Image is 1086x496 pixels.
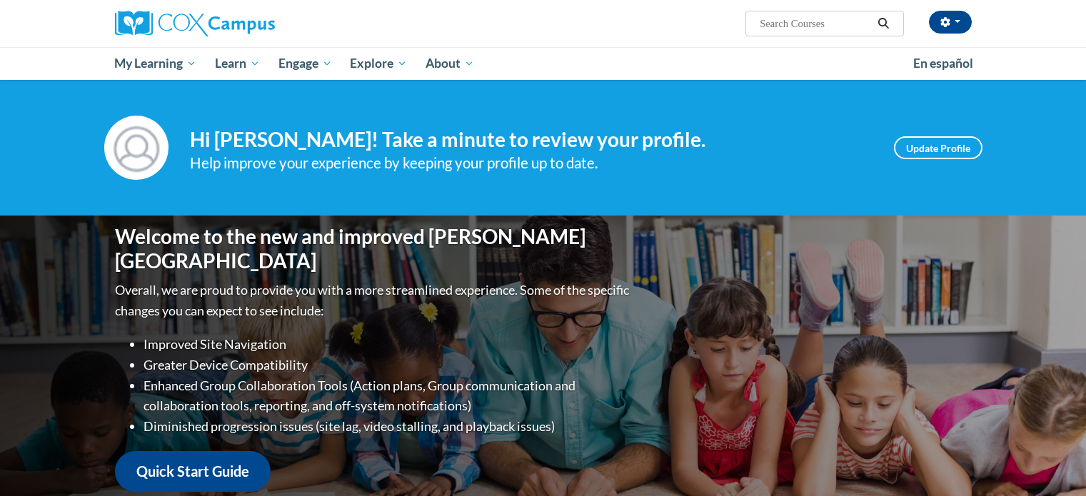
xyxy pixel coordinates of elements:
[115,280,633,321] p: Overall, we are proud to provide you with a more streamlined experience. Some of the specific cha...
[929,11,972,34] button: Account Settings
[1029,439,1075,485] iframe: Button to launch messaging window
[416,47,483,80] a: About
[873,15,894,32] button: Search
[215,55,260,72] span: Learn
[114,55,196,72] span: My Learning
[106,47,206,80] a: My Learning
[115,11,386,36] a: Cox Campus
[94,47,993,80] div: Main menu
[115,451,271,492] a: Quick Start Guide
[269,47,341,80] a: Engage
[115,225,633,273] h1: Welcome to the new and improved [PERSON_NAME][GEOGRAPHIC_DATA]
[206,47,269,80] a: Learn
[190,128,873,152] h4: Hi [PERSON_NAME]! Take a minute to review your profile.
[350,55,407,72] span: Explore
[278,55,332,72] span: Engage
[190,151,873,175] div: Help improve your experience by keeping your profile up to date.
[913,56,973,71] span: En español
[341,47,416,80] a: Explore
[426,55,474,72] span: About
[758,15,873,32] input: Search Courses
[144,355,633,375] li: Greater Device Compatibility
[144,416,633,437] li: Diminished progression issues (site lag, video stalling, and playback issues)
[894,136,982,159] a: Update Profile
[104,116,169,180] img: Profile Image
[144,375,633,417] li: Enhanced Group Collaboration Tools (Action plans, Group communication and collaboration tools, re...
[144,334,633,355] li: Improved Site Navigation
[115,11,275,36] img: Cox Campus
[904,49,982,79] a: En español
